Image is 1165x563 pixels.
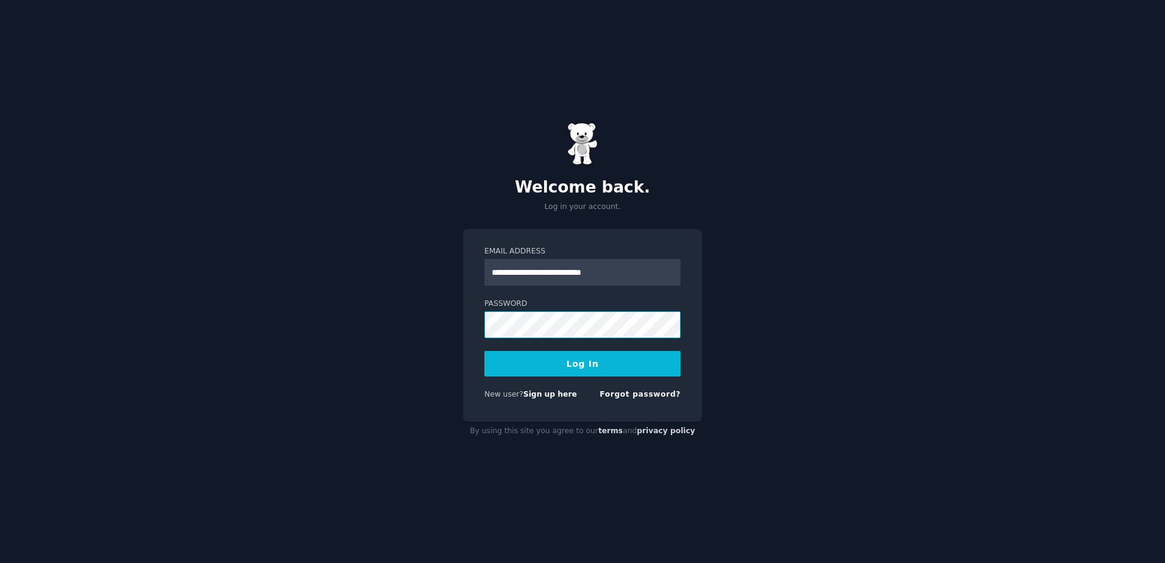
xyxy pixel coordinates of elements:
[463,178,702,197] h2: Welcome back.
[484,299,681,310] label: Password
[484,351,681,377] button: Log In
[463,202,702,213] p: Log in your account.
[523,390,577,398] a: Sign up here
[463,422,702,441] div: By using this site you agree to our and
[484,246,681,257] label: Email Address
[598,427,623,435] a: terms
[600,390,681,398] a: Forgot password?
[567,122,598,165] img: Gummy Bear
[484,390,523,398] span: New user?
[637,427,695,435] a: privacy policy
